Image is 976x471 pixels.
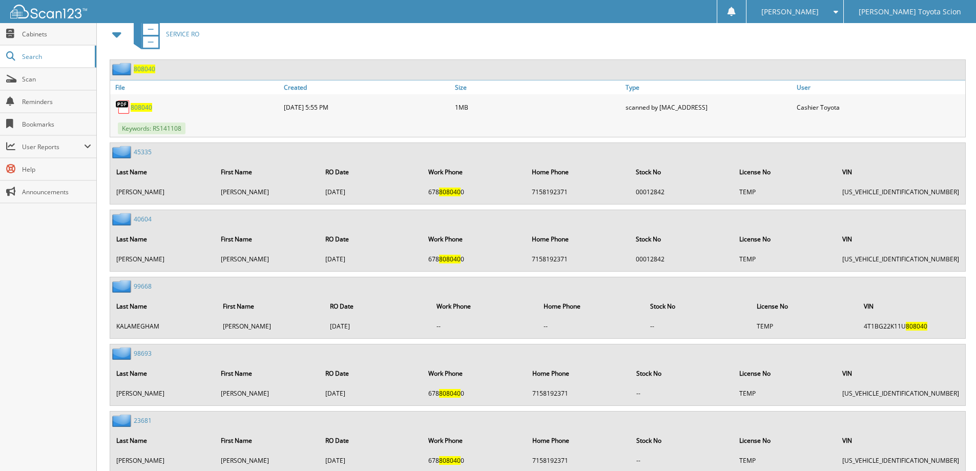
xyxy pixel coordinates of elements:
[734,363,836,384] th: License No
[906,322,927,331] span: 808040
[112,63,134,75] img: folder2.png
[837,251,964,268] td: [US_VEHICLE_IDENTIFICATION_NUMBER]
[631,385,733,402] td: --
[527,251,630,268] td: 7158192371
[645,318,751,335] td: --
[734,183,836,200] td: TEMP
[166,30,199,38] span: SERVICE RO
[111,296,217,317] th: Last Name
[216,251,319,268] td: [PERSON_NAME]
[320,430,422,451] th: RO Date
[134,349,152,358] a: 98693
[538,318,644,335] td: --
[320,229,422,250] th: RO Date
[115,99,131,115] img: PDF.png
[320,161,422,182] th: RO Date
[112,347,134,360] img: folder2.png
[320,363,422,384] th: RO Date
[216,452,319,469] td: [PERSON_NAME]
[281,80,452,94] a: Created
[439,255,461,263] span: 808040
[752,296,857,317] th: License No
[22,75,91,84] span: Scan
[527,452,630,469] td: 7158192371
[527,183,630,200] td: 7158192371
[527,229,630,250] th: Home Phone
[794,97,965,117] div: Cashier Toyota
[631,363,733,384] th: Stock No
[837,430,964,451] th: VIN
[527,385,630,402] td: 7158192371
[112,213,134,226] img: folder2.png
[423,183,526,200] td: 678 0
[734,161,836,182] th: License No
[859,296,964,317] th: VIN
[320,251,422,268] td: [DATE]
[320,183,422,200] td: [DATE]
[631,251,733,268] td: 00012842
[111,385,215,402] td: [PERSON_NAME]
[134,65,155,73] a: 808040
[111,452,215,469] td: [PERSON_NAME]
[320,452,422,469] td: [DATE]
[837,183,964,200] td: [US_VEHICLE_IDENTIFICATION_NUMBER]
[218,296,323,317] th: First Name
[452,97,624,117] div: 1MB
[423,251,526,268] td: 678 0
[423,161,526,182] th: Work Phone
[281,97,452,117] div: [DATE] 5:55 PM
[118,122,185,134] span: Keywords: RS141108
[423,363,526,384] th: Work Phone
[631,430,733,451] th: Stock No
[134,282,152,291] a: 99668
[623,97,794,117] div: scanned by [MAC_ADDRESS]
[631,452,733,469] td: --
[423,430,526,451] th: Work Phone
[645,296,751,317] th: Stock No
[761,9,819,15] span: [PERSON_NAME]
[111,318,217,335] td: KALAMEGHAM
[111,363,215,384] th: Last Name
[734,430,836,451] th: License No
[734,385,836,402] td: TEMP
[925,422,976,471] iframe: Chat Widget
[859,318,964,335] td: 4T1BG22K11U
[325,318,430,335] td: [DATE]
[111,161,215,182] th: Last Name
[837,452,964,469] td: [US_VEHICLE_IDENTIFICATION_NUMBER]
[631,183,733,200] td: 00012842
[431,318,537,335] td: --
[439,389,461,398] span: 808040
[111,251,215,268] td: [PERSON_NAME]
[216,229,319,250] th: First Name
[734,452,836,469] td: TEMP
[538,296,644,317] th: Home Phone
[218,318,323,335] td: [PERSON_NAME]
[439,456,461,465] span: 808040
[837,229,964,250] th: VIN
[320,385,422,402] td: [DATE]
[128,14,199,54] a: SERVICE RO
[527,430,630,451] th: Home Phone
[216,363,319,384] th: First Name
[623,80,794,94] a: Type
[631,229,733,250] th: Stock No
[734,229,836,250] th: License No
[111,229,215,250] th: Last Name
[22,30,91,38] span: Cabinets
[22,52,90,61] span: Search
[423,385,526,402] td: 678 0
[22,165,91,174] span: Help
[112,414,134,427] img: folder2.png
[794,80,965,94] a: User
[22,97,91,106] span: Reminders
[431,296,537,317] th: Work Phone
[527,161,630,182] th: Home Phone
[131,103,152,112] a: 808040
[134,416,152,425] a: 23681
[134,148,152,156] a: 45335
[216,161,319,182] th: First Name
[325,296,430,317] th: RO Date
